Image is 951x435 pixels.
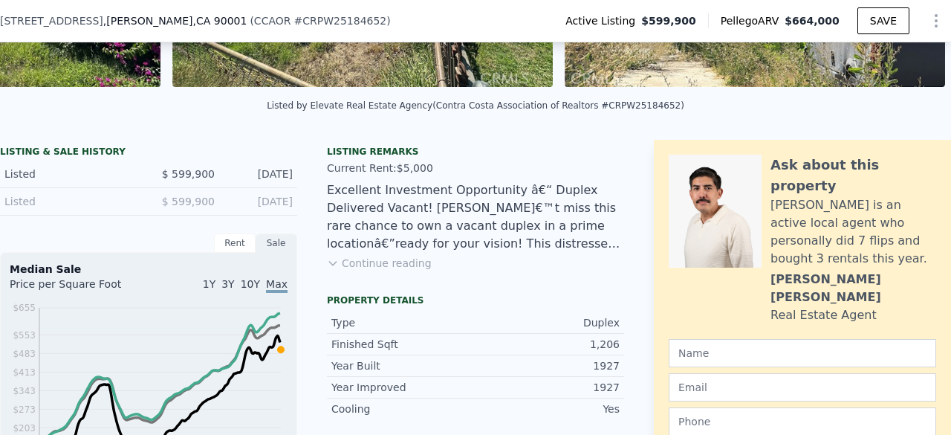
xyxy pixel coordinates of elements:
[203,278,215,290] span: 1Y
[331,337,475,352] div: Finished Sqft
[565,13,641,28] span: Active Listing
[241,278,260,290] span: 10Y
[475,402,620,416] div: Yes
[13,349,36,359] tspan: $483
[10,277,149,300] div: Price per Square Foot
[227,167,293,181] div: [DATE]
[331,315,475,330] div: Type
[327,162,397,174] span: Current Rent:
[294,15,387,27] span: # CRPW25184652
[13,330,36,341] tspan: $553
[475,315,620,330] div: Duplex
[857,7,909,34] button: SAVE
[162,168,215,180] span: $ 599,900
[266,278,288,293] span: Max
[221,278,234,290] span: 3Y
[770,306,877,324] div: Real Estate Agent
[475,337,620,352] div: 1,206
[4,194,137,209] div: Listed
[267,100,684,111] div: Listed by Elevate Real Estate Agency (Contra Costa Association of Realtors #CRPW25184652)
[331,358,475,373] div: Year Built
[475,380,620,395] div: 1927
[770,155,936,196] div: Ask about this property
[103,13,247,28] span: , [PERSON_NAME]
[721,13,785,28] span: Pellego ARV
[327,146,624,158] div: Listing remarks
[13,303,36,313] tspan: $655
[13,386,36,396] tspan: $343
[214,233,256,253] div: Rent
[327,294,624,306] div: Property details
[331,380,475,395] div: Year Improved
[327,256,432,271] button: Continue reading
[13,405,36,415] tspan: $273
[669,373,936,402] input: Email
[669,339,936,367] input: Name
[254,15,291,27] span: CCAOR
[921,6,951,36] button: Show Options
[13,367,36,378] tspan: $413
[13,423,36,434] tspan: $203
[327,181,624,253] div: Excellent Investment Opportunity â€“ Duplex Delivered Vacant! [PERSON_NAME]€™t miss this rare cha...
[785,15,840,27] span: $664,000
[475,358,620,373] div: 1927
[397,162,433,174] span: $5,000
[770,196,936,268] div: [PERSON_NAME] is an active local agent who personally did 7 flips and bought 3 rentals this year.
[256,233,297,253] div: Sale
[193,15,247,27] span: , CA 90001
[10,262,288,277] div: Median Sale
[641,13,696,28] span: $599,900
[162,196,215,207] span: $ 599,900
[250,13,390,28] div: ( )
[4,167,137,181] div: Listed
[331,402,475,416] div: Cooling
[227,194,293,209] div: [DATE]
[770,271,936,306] div: [PERSON_NAME] [PERSON_NAME]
